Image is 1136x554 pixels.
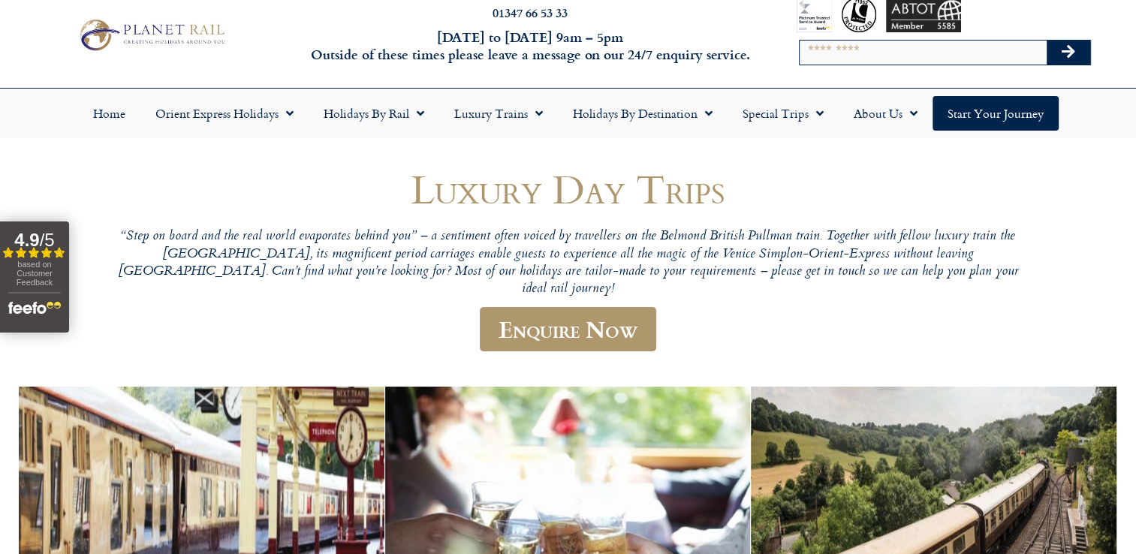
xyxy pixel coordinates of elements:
p: “Step on board and the real world evaporates behind you” – a sentiment often voiced by travellers... [118,228,1019,298]
a: Orient Express Holidays [140,96,309,131]
button: Search [1047,41,1090,65]
a: Luxury Trains [439,96,558,131]
a: Holidays by Rail [309,96,439,131]
a: Home [78,96,140,131]
a: Enquire Now [480,307,656,351]
a: Start your Journey [933,96,1059,131]
h6: [DATE] to [DATE] 9am – 5pm Outside of these times please leave a message on our 24/7 enquiry serv... [306,29,753,64]
a: About Us [839,96,933,131]
a: 01347 66 53 33 [493,4,568,21]
a: Special Trips [728,96,839,131]
a: Holidays by Destination [558,96,728,131]
h1: Luxury Day Trips [118,167,1019,211]
nav: Menu [8,96,1128,131]
img: Planet Rail Train Holidays Logo [74,16,229,54]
